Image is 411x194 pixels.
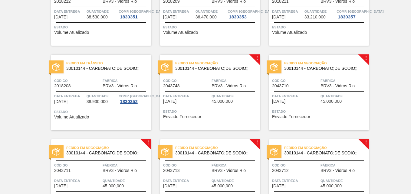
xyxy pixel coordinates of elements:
[163,78,210,84] span: Código
[119,15,139,19] div: 1830351
[103,162,150,168] span: Fábrica
[260,55,369,130] a: !estadoPedido em Negociação30010144 - CARBONATO;DE SODIO;;Código2043710FábricaBRV3 - Vidros RioDa...
[163,115,201,119] span: Enviado Fornecedor
[66,145,151,151] span: Pedido em Negociação
[272,78,319,84] span: Código
[161,148,169,156] img: estado
[272,115,310,119] span: Enviado Fornecedor
[212,84,246,88] span: BRV3 - Vidros Rio
[163,84,180,88] span: 2043748
[119,93,150,104] a: Comp. [GEOGRAPHIC_DATA]1830352
[119,99,139,104] div: 1830352
[175,151,255,155] span: 30010144 - CARBONATO;DE SODIO;;
[321,93,367,99] span: Quantidade
[54,115,89,119] span: Volume Atualizado
[272,8,303,15] span: Data entrega
[163,168,180,173] span: 2043713
[212,78,258,84] span: Fábrica
[54,93,85,99] span: Data entrega
[163,93,210,99] span: Data entrega
[270,63,278,71] img: estado
[103,184,124,188] span: 45.000,000
[284,66,364,71] span: 30010144 - CARBONATO;DE SODIO;;
[163,178,210,184] span: Data entrega
[212,168,246,173] span: BRV3 - Vidros Rio
[52,63,60,71] img: estado
[212,184,233,188] span: 45.000,000
[272,162,319,168] span: Código
[228,8,275,15] span: Comp. Carga
[54,178,101,184] span: Data entrega
[321,78,367,84] span: Fábrica
[284,60,369,66] span: Pedido em Negociação
[54,162,101,168] span: Código
[103,168,137,173] span: BRV3 - Vidros Rio
[163,8,194,15] span: Data entrega
[304,15,326,19] span: 33.210,000
[270,148,278,156] img: estado
[272,108,367,115] span: Status
[337,15,357,19] div: 1830357
[54,99,67,104] span: 02/10/2025
[54,184,67,188] span: 07/10/2025
[321,162,367,168] span: Fábrica
[66,60,151,66] span: Pedido em Trânsito
[272,84,289,88] span: 2043710
[163,162,210,168] span: Código
[87,93,117,99] span: Quantidade
[54,30,89,35] span: Volume Atualizado
[272,168,289,173] span: 2043712
[196,15,217,19] span: 36.470,000
[272,24,367,30] span: Status
[54,15,67,19] span: 02/10/2025
[163,184,176,188] span: 08/10/2025
[54,109,150,115] span: Status
[196,8,226,15] span: Quantidade
[272,184,285,188] span: 08/10/2025
[54,84,71,88] span: 2018208
[272,30,307,35] span: Volume Atualizado
[54,24,150,30] span: Status
[337,8,367,19] a: Comp. [GEOGRAPHIC_DATA]1830357
[304,8,335,15] span: Quantidade
[175,145,260,151] span: Pedido em Negociação
[163,108,258,115] span: Status
[163,15,176,19] span: 02/10/2025
[87,99,108,104] span: 38.930,000
[212,178,258,184] span: Quantidade
[284,145,369,151] span: Pedido em Negociação
[103,78,150,84] span: Fábrica
[321,184,342,188] span: 45.000,000
[66,66,146,71] span: 30010144 - CARBONATO;DE SODIO;;
[42,55,151,130] a: estadoPedido em Trânsito30010144 - CARBONATO;DE SODIO;;Código2018208FábricaBRV3 - Vidros RioData ...
[321,168,355,173] span: BRV3 - Vidros Rio
[272,99,285,104] span: 05/10/2025
[163,30,198,35] span: Volume Atualizado
[228,8,258,19] a: Comp. [GEOGRAPHIC_DATA]1830353
[161,63,169,71] img: estado
[212,93,258,99] span: Quantidade
[321,178,367,184] span: Quantidade
[228,15,248,19] div: 1830353
[103,84,137,88] span: BRV3 - Vidros Rio
[52,148,60,156] img: estado
[87,15,108,19] span: 38.530,000
[321,99,342,104] span: 45.000,000
[151,55,260,130] a: !estadoPedido em Negociação30010144 - CARBONATO;DE SODIO;;Código2043748FábricaBRV3 - Vidros RioDa...
[54,78,101,84] span: Código
[272,178,319,184] span: Data entrega
[119,8,166,15] span: Comp. Carga
[175,60,260,66] span: Pedido em Negociação
[321,84,355,88] span: BRV3 - Vidros Rio
[272,93,319,99] span: Data entrega
[212,162,258,168] span: Fábrica
[272,15,285,19] span: 02/10/2025
[54,8,85,15] span: Data entrega
[54,168,71,173] span: 2043711
[163,24,258,30] span: Status
[87,8,117,15] span: Quantidade
[66,151,146,155] span: 30010144 - CARBONATO;DE SODIO;;
[337,8,383,15] span: Comp. Carga
[119,93,166,99] span: Comp. Carga
[119,8,150,19] a: Comp. [GEOGRAPHIC_DATA]1830351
